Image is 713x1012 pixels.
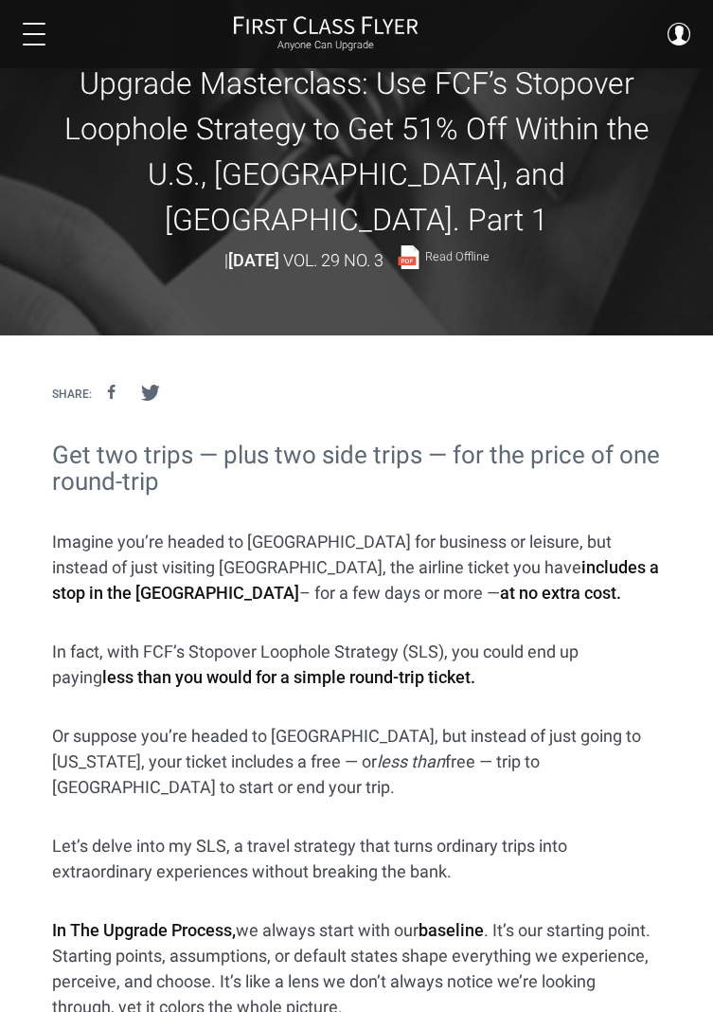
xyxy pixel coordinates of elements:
a: First Class FlyerAnyone Can Upgrade [233,15,419,53]
strong: includes a stop in the [GEOGRAPHIC_DATA] [52,557,659,603]
img: pdf-file.svg [397,245,420,269]
img: First Class Flyer [233,15,419,35]
p: Or suppose you’re headed to [GEOGRAPHIC_DATA], but instead of just going to [US_STATE], your tick... [52,723,661,800]
a: Share [92,375,131,410]
div: | [224,243,490,275]
p: In fact, with FCF’s Stopover Loophole Strategy (SLS), you could end up paying [52,639,661,690]
a: Tweet [131,375,169,410]
span: Read Offline [425,251,490,263]
p: Let’s delve into my SLS, a travel strategy that turns ordinary trips into extraordinary experienc... [52,833,661,884]
em: less than [377,751,445,771]
strong: at no extra cost. [500,583,621,603]
small: Anyone Can Upgrade [233,39,419,52]
h1: Upgrade Masterclass: Use FCF’s Stopover Loophole Strategy to Get 51% Off Within the U.S., [GEOGRA... [33,61,680,243]
h2: Get two trips — plus two side trips — for the price of one round-trip [52,442,661,496]
strong: In The Upgrade Process, [52,920,236,940]
a: Read Offline [397,245,490,269]
h4: Share: [52,389,92,401]
strong: baseline [419,920,484,940]
span: Vol. 29 No. 3 [283,250,383,270]
p: Imagine you’re headed to [GEOGRAPHIC_DATA] for business or leisure, but instead of just visiting ... [52,529,661,605]
strong: less than you would for a simple round-trip ticket. [102,667,475,687]
strong: [DATE] [228,250,279,270]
